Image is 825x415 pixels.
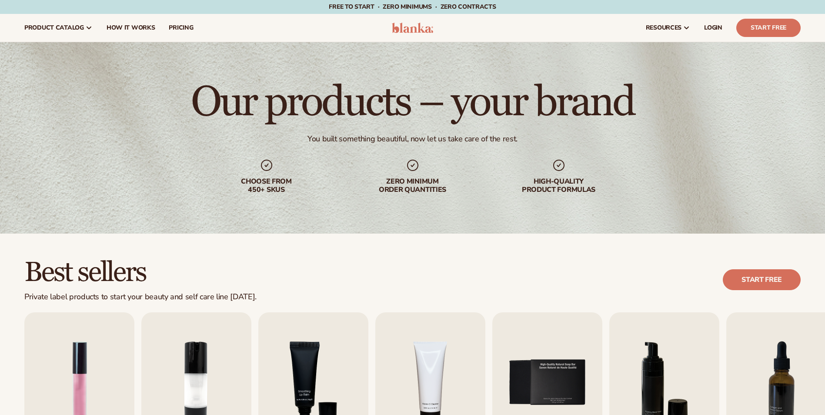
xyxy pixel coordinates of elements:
[24,24,84,31] span: product catalog
[639,14,697,42] a: resources
[307,134,518,144] div: You built something beautiful, now let us take care of the rest.
[24,292,257,302] div: Private label products to start your beauty and self care line [DATE].
[17,14,100,42] a: product catalog
[107,24,155,31] span: How It Works
[211,177,322,194] div: Choose from 450+ Skus
[736,19,801,37] a: Start Free
[329,3,496,11] span: Free to start · ZERO minimums · ZERO contracts
[704,24,722,31] span: LOGIN
[191,82,634,124] h1: Our products – your brand
[162,14,200,42] a: pricing
[357,177,468,194] div: Zero minimum order quantities
[723,269,801,290] a: Start free
[697,14,729,42] a: LOGIN
[392,23,433,33] img: logo
[503,177,615,194] div: High-quality product formulas
[100,14,162,42] a: How It Works
[646,24,681,31] span: resources
[24,258,257,287] h2: Best sellers
[169,24,193,31] span: pricing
